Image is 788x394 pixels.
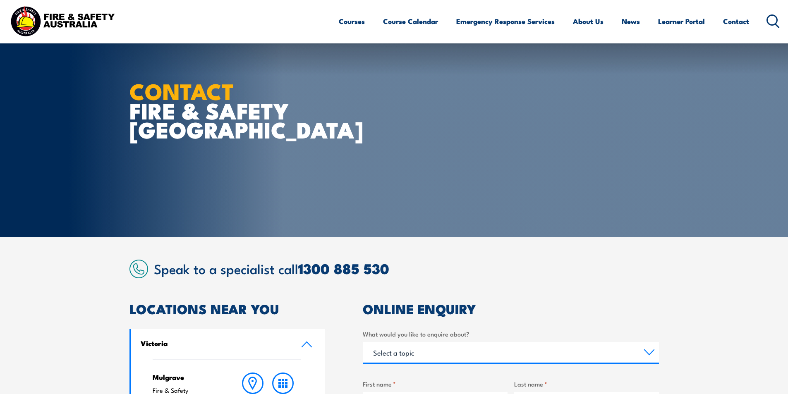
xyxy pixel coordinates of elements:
[129,73,234,107] strong: CONTACT
[298,257,389,279] a: 1300 885 530
[129,303,326,314] h2: LOCATIONS NEAR YOU
[141,339,289,348] h4: Victoria
[622,10,640,32] a: News
[456,10,555,32] a: Emergency Response Services
[153,373,222,382] h4: Mulgrave
[154,261,659,276] h2: Speak to a specialist call
[339,10,365,32] a: Courses
[723,10,749,32] a: Contact
[363,303,659,314] h2: ONLINE ENQUIRY
[363,379,508,389] label: First name
[363,329,659,339] label: What would you like to enquire about?
[131,329,326,359] a: Victoria
[514,379,659,389] label: Last name
[129,81,334,139] h1: FIRE & SAFETY [GEOGRAPHIC_DATA]
[383,10,438,32] a: Course Calendar
[573,10,604,32] a: About Us
[658,10,705,32] a: Learner Portal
